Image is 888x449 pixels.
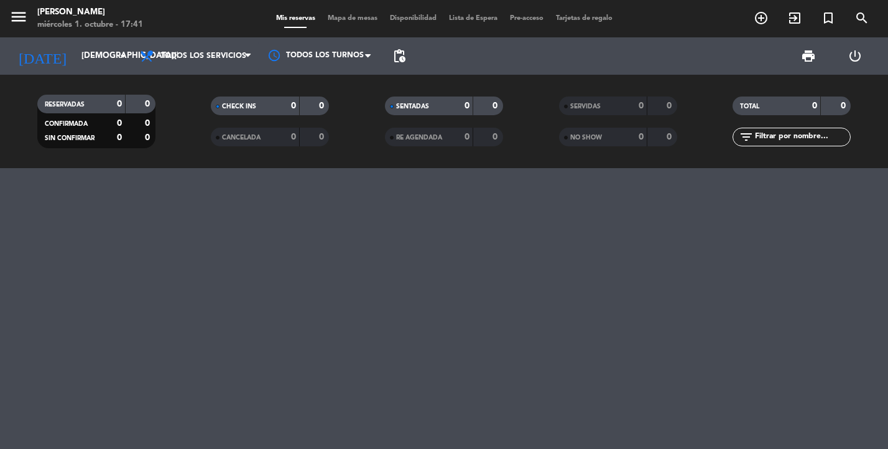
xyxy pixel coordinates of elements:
[754,11,769,26] i: add_circle_outline
[37,19,143,31] div: miércoles 1. octubre - 17:41
[321,15,384,22] span: Mapa de mesas
[222,103,256,110] span: CHECK INS
[465,102,469,110] strong: 0
[504,15,550,22] span: Pre-acceso
[117,100,122,108] strong: 0
[493,133,500,141] strong: 0
[821,11,836,26] i: turned_in_not
[291,133,296,141] strong: 0
[465,133,469,141] strong: 0
[812,102,817,110] strong: 0
[145,133,152,142] strong: 0
[117,119,122,128] strong: 0
[222,135,261,141] span: CANCELADA
[9,7,28,26] i: menu
[291,102,296,110] strong: 0
[270,15,321,22] span: Mis reservas
[667,133,674,141] strong: 0
[443,15,504,22] span: Lista de Espera
[570,103,601,110] span: SERVIDAS
[319,133,326,141] strong: 0
[45,121,88,127] span: CONFIRMADA
[801,49,816,64] span: print
[392,49,407,64] span: pending_actions
[848,49,863,64] i: power_settings_new
[145,119,152,128] strong: 0
[570,135,602,141] span: NO SHOW
[841,102,848,110] strong: 0
[37,6,143,19] div: [PERSON_NAME]
[667,102,674,110] strong: 0
[319,102,326,110] strong: 0
[145,100,152,108] strong: 0
[740,103,759,110] span: TOTAL
[787,11,802,26] i: exit_to_app
[854,11,869,26] i: search
[639,133,644,141] strong: 0
[9,42,75,70] i: [DATE]
[550,15,619,22] span: Tarjetas de regalo
[639,102,644,110] strong: 0
[160,52,246,60] span: Todos los servicios
[116,49,131,64] i: arrow_drop_down
[396,135,442,141] span: RE AGENDADA
[9,7,28,31] button: menu
[739,130,754,144] i: filter_list
[117,133,122,142] strong: 0
[384,15,443,22] span: Disponibilidad
[754,130,850,144] input: Filtrar por nombre...
[493,102,500,110] strong: 0
[396,103,429,110] span: SENTADAS
[832,37,879,75] div: LOG OUT
[45,135,95,141] span: SIN CONFIRMAR
[45,102,85,108] span: RESERVADAS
